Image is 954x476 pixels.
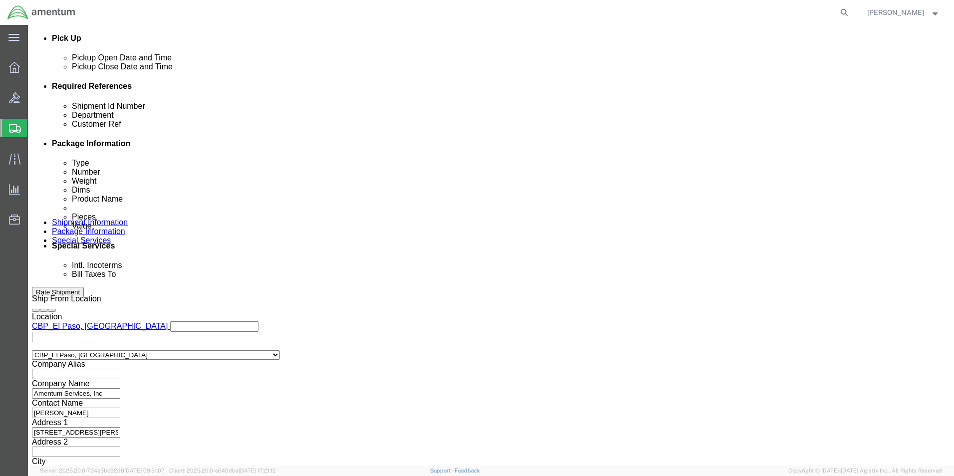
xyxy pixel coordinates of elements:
[455,468,480,474] a: Feedback
[169,468,276,474] span: Client: 2025.20.0-e640dba
[40,468,165,474] span: Server: 2025.20.0-734e5bc92d9
[28,25,954,466] iframe: FS Legacy Container
[867,6,941,18] button: [PERSON_NAME]
[238,468,276,474] span: [DATE] 17:21:12
[7,5,76,20] img: logo
[788,467,942,475] span: Copyright © [DATE]-[DATE] Agistix Inc., All Rights Reserved
[430,468,455,474] a: Support
[124,468,165,474] span: [DATE] 09:51:07
[867,7,924,18] span: Juan Trevino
